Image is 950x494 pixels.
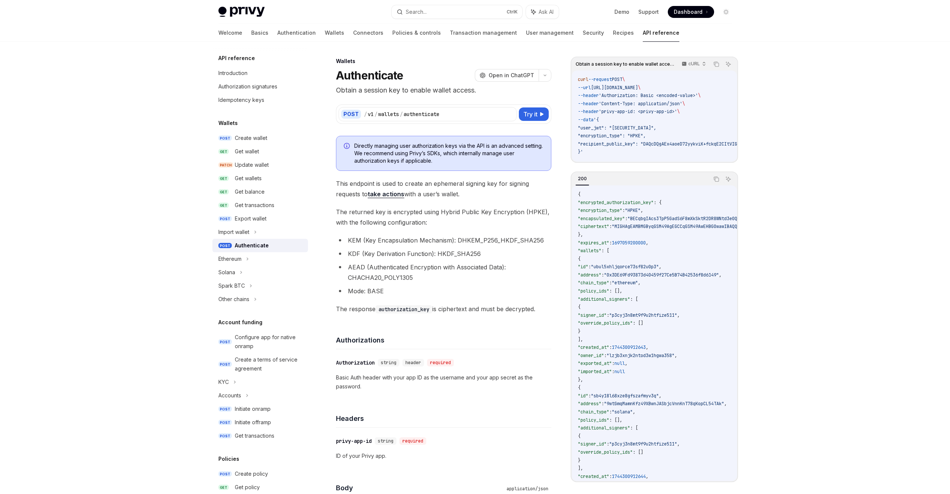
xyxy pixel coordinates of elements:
[218,268,235,277] div: Solana
[578,353,604,359] span: "owner_id"
[578,369,612,375] span: "imported_at"
[578,133,646,139] span: "encryption_type": "HPKE",
[578,401,601,407] span: "address"
[368,110,374,118] div: v1
[218,391,241,400] div: Accounts
[427,359,454,366] div: required
[578,473,609,479] span: "created_at"
[578,117,594,123] span: --data
[638,85,641,91] span: \
[599,101,682,107] span: 'Content-Type: application/json'
[218,420,232,425] span: POST
[674,8,703,16] span: Dashboard
[235,160,269,169] div: Update wallet
[612,473,646,479] span: 1744300912644
[392,5,522,19] button: Search...CtrlK
[539,8,554,16] span: Ask AI
[378,110,399,118] div: wallets
[604,353,607,359] span: :
[519,107,549,121] button: Try it
[614,369,625,375] span: null
[578,457,580,463] span: }
[212,198,308,212] a: GETGet transactions
[612,369,614,375] span: :
[677,109,680,115] span: \
[578,232,583,238] span: },
[578,304,580,310] span: {
[646,344,648,350] span: ,
[578,449,633,455] span: "override_policy_ids"
[720,6,732,18] button: Toggle dark mode
[588,264,591,270] span: :
[668,6,714,18] a: Dashboard
[526,24,574,42] a: User management
[235,174,262,183] div: Get wallets
[625,207,641,213] span: "HPKE"
[594,117,599,123] span: '{
[612,344,646,350] span: 1744300912643
[235,187,265,196] div: Get balance
[612,76,622,82] span: POST
[578,288,609,294] span: "policy_ids"
[336,178,551,199] span: This endpoint is used to create an ephemeral signing key for signing requests to with a user’s wa...
[688,61,700,67] p: cURL
[591,85,638,91] span: [URL][DOMAIN_NAME]
[489,72,534,79] span: Open in ChatGPT
[336,451,551,460] p: ID of your Privy app.
[218,119,238,128] h5: Wallets
[399,437,426,445] div: required
[609,417,622,423] span: : [],
[212,93,308,107] a: Idempotency keys
[630,296,638,302] span: : [
[578,360,612,366] span: "exported_at"
[336,359,375,366] div: Authorization
[526,5,559,19] button: Ask AI
[212,467,308,481] a: POSTCreate policy
[588,393,591,399] span: :
[578,417,609,423] span: "policy_ids"
[218,135,232,141] span: POST
[599,109,677,115] span: 'privy-app-id: <privy-app-id>'
[613,24,634,42] a: Recipes
[576,174,589,183] div: 200
[578,312,607,318] span: "signer_id"
[723,59,733,69] button: Ask AI
[235,201,274,210] div: Get transactions
[630,425,638,431] span: : [
[218,243,232,248] span: POST
[578,149,583,155] span: }'
[353,24,383,42] a: Connectors
[646,240,648,246] span: ,
[218,69,247,78] div: Introduction
[218,82,277,91] div: Authorization signatures
[578,425,630,431] span: "additional_signers"
[235,214,267,223] div: Export wallet
[601,248,609,254] span: : [
[607,353,675,359] span: "lzjb3xnjk2ntod3w1hgwa358"
[218,485,229,490] span: GET
[609,312,677,318] span: "p3cyj3n8mt9f9u2htfize511"
[212,416,308,429] a: POSTInitiate offramp
[578,409,609,415] span: "chain_type"
[218,295,249,304] div: Other chains
[212,131,308,145] a: POSTCreate wallet
[218,362,232,367] span: POST
[633,449,643,455] span: : []
[677,312,680,318] span: ,
[609,280,612,286] span: :
[400,110,403,118] div: /
[578,223,609,229] span: "ciphertext"
[609,473,612,479] span: :
[578,272,601,278] span: "address"
[612,409,633,415] span: "solana"
[578,264,588,270] span: "id"
[368,190,404,198] a: take actions
[609,409,612,415] span: :
[218,96,264,104] div: Idempotency keys
[376,305,432,313] code: authorization_key
[633,320,643,326] span: : []
[218,162,233,168] span: PATCH
[604,272,719,278] span: "0x3DE69Fd93873d40459f27Ce5B74B42536f8d6149"
[404,110,439,118] div: authenticate
[622,207,625,213] span: :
